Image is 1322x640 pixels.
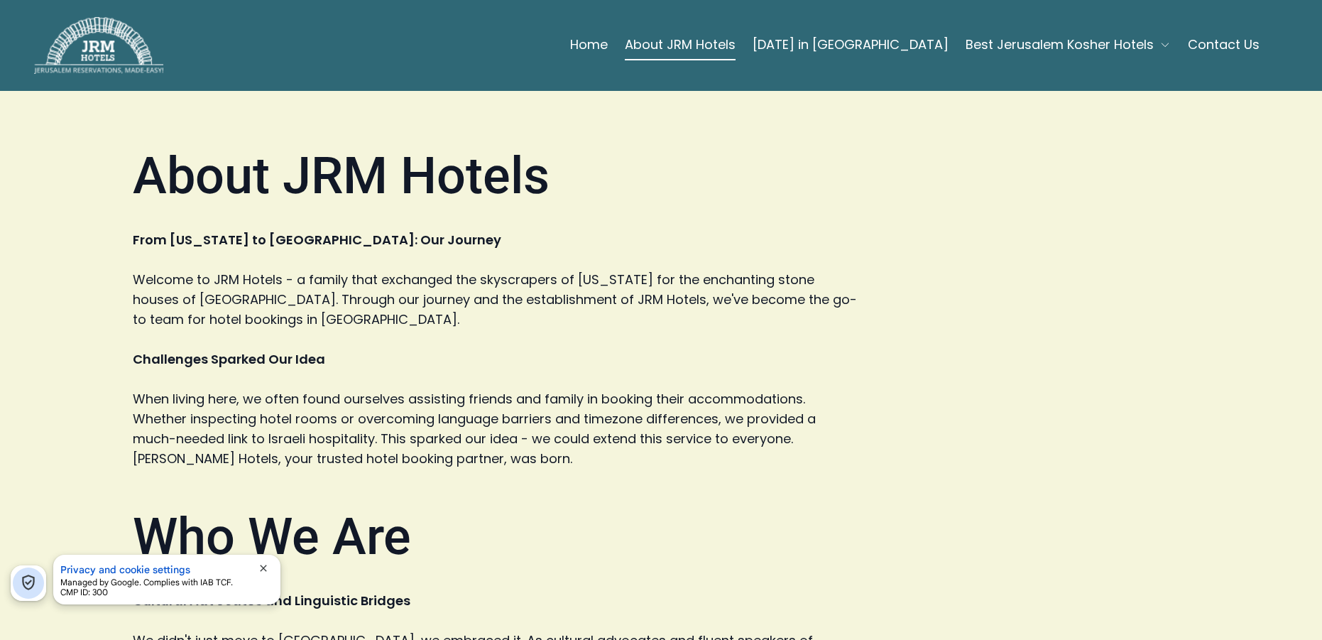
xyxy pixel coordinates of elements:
[133,148,860,210] h1: About JRM Hotels
[1188,31,1260,59] a: Contact Us
[570,31,608,59] a: Home
[753,31,949,59] a: [DATE] in [GEOGRAPHIC_DATA]
[625,31,736,59] a: About JRM Hotels
[133,231,501,249] strong: From [US_STATE] to [GEOGRAPHIC_DATA]: Our Journey
[966,31,1171,59] button: Best Jerusalem Kosher Hotels
[133,350,325,368] strong: Challenges Sparked Our Idea
[133,489,860,571] h1: Who We Are
[133,389,860,469] p: When living here, we often found ourselves assisting friends and family in booking their accommod...
[133,270,860,330] p: Welcome to JRM Hotels - a family that exchanged the skyscrapers of [US_STATE] for the enchanting ...
[34,17,163,74] img: JRM Hotels
[966,35,1154,55] span: Best Jerusalem Kosher Hotels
